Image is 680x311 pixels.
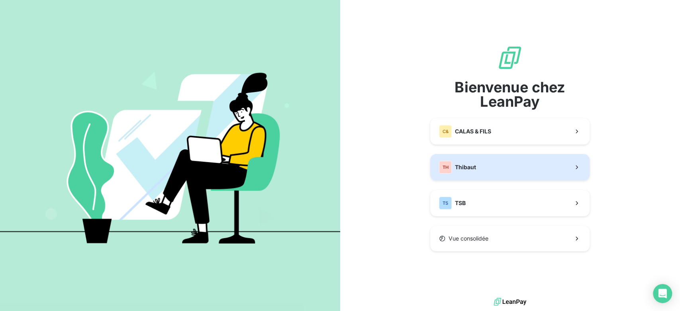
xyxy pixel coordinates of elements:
[430,226,590,251] button: Vue consolidée
[497,45,523,70] img: logo sigle
[430,190,590,216] button: TSTSB
[455,127,491,135] span: CALAS & FILS
[494,296,526,308] img: logo
[455,199,466,207] span: TSB
[449,235,488,243] span: Vue consolidée
[430,80,590,109] span: Bienvenue chez LeanPay
[455,163,476,171] span: Thibaut
[439,125,452,138] div: C&
[430,118,590,145] button: C&CALAS & FILS
[430,154,590,180] button: THThibaut
[439,197,452,209] div: TS
[439,161,452,174] div: TH
[653,284,672,303] div: Open Intercom Messenger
